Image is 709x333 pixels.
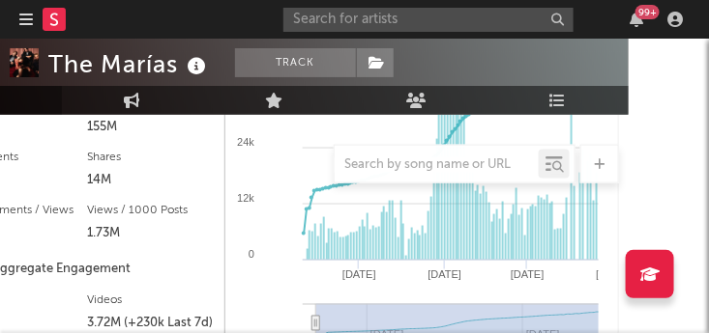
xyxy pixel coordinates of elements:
[428,268,462,280] text: [DATE]
[87,116,215,139] div: 155M
[87,290,215,313] div: Videos
[87,199,215,222] div: Views / 1000 Posts
[635,5,660,19] div: 99 +
[630,12,643,27] button: 99+
[237,192,254,204] text: 12k
[335,157,539,173] input: Search by song name or URL
[235,48,356,77] button: Track
[48,48,211,80] div: The Marías
[511,268,545,280] text: [DATE]
[237,136,254,148] text: 24k
[283,8,574,32] input: Search for artists
[596,268,630,280] text: [DATE]
[249,248,254,260] text: 0
[342,268,376,280] text: [DATE]
[87,222,215,245] div: 1.73M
